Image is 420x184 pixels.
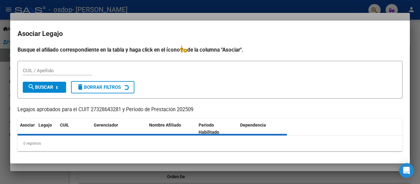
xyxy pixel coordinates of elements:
datatable-header-cell: Asociar [18,119,36,139]
h2: Asociar Legajo [18,28,402,40]
span: CUIL [60,123,69,127]
mat-icon: delete [77,83,84,91]
datatable-header-cell: Gerenciador [91,119,147,139]
datatable-header-cell: Periodo Habilitado [196,119,238,139]
button: Buscar [23,82,66,93]
span: Dependencia [240,123,266,127]
mat-icon: search [28,83,35,91]
span: Periodo Habilitado [199,123,219,135]
span: Buscar [28,84,53,90]
div: 0 registros [18,136,402,151]
p: Legajos aprobados para el CUIT 27328643281 y Período de Prestación 202509 [18,106,402,114]
span: Legajo [38,123,52,127]
span: Borrar Filtros [77,84,121,90]
div: Open Intercom Messenger [399,163,414,178]
h4: Busque el afiliado correspondiente en la tabla y haga click en el ícono de la columna "Asociar". [18,46,402,54]
span: Asociar [20,123,35,127]
span: Gerenciador [94,123,118,127]
datatable-header-cell: Dependencia [238,119,287,139]
datatable-header-cell: CUIL [57,119,91,139]
datatable-header-cell: Nombre Afiliado [147,119,196,139]
button: Borrar Filtros [71,81,134,93]
span: Nombre Afiliado [149,123,181,127]
datatable-header-cell: Legajo [36,119,57,139]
